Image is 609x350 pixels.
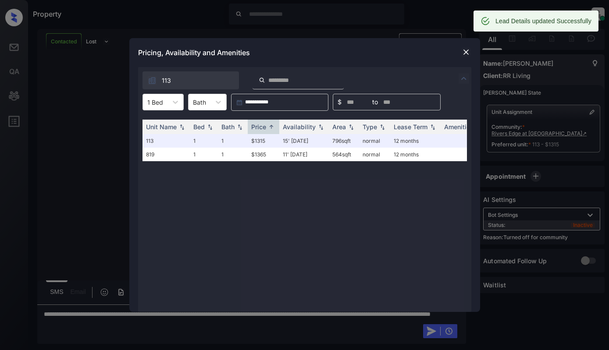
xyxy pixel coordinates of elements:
[428,124,437,130] img: sorting
[251,123,266,131] div: Price
[248,148,279,161] td: $1365
[235,124,244,130] img: sorting
[394,123,427,131] div: Lease Term
[378,124,387,130] img: sorting
[221,123,235,131] div: Bath
[190,134,218,148] td: 1
[193,123,205,131] div: Bed
[317,124,325,130] img: sorting
[462,48,470,57] img: close
[338,97,342,107] span: $
[372,97,378,107] span: to
[129,38,480,67] div: Pricing, Availability and Amenities
[279,148,329,161] td: 11' [DATE]
[347,124,356,130] img: sorting
[359,134,390,148] td: normal
[279,134,329,148] td: 15' [DATE]
[142,148,190,161] td: 819
[148,76,157,85] img: icon-zuma
[444,123,474,131] div: Amenities
[267,124,276,130] img: sorting
[359,148,390,161] td: normal
[142,134,190,148] td: 113
[329,134,359,148] td: 796 sqft
[218,134,248,148] td: 1
[248,134,279,148] td: $1315
[332,123,346,131] div: Area
[162,76,171,85] span: 113
[218,148,248,161] td: 1
[390,134,441,148] td: 12 months
[329,148,359,161] td: 564 sqft
[495,13,591,29] div: Lead Details updated Successfully
[390,148,441,161] td: 12 months
[146,123,177,131] div: Unit Name
[363,123,377,131] div: Type
[283,123,316,131] div: Availability
[178,124,186,130] img: sorting
[206,124,214,130] img: sorting
[259,76,265,84] img: icon-zuma
[459,73,469,84] img: icon-zuma
[190,148,218,161] td: 1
